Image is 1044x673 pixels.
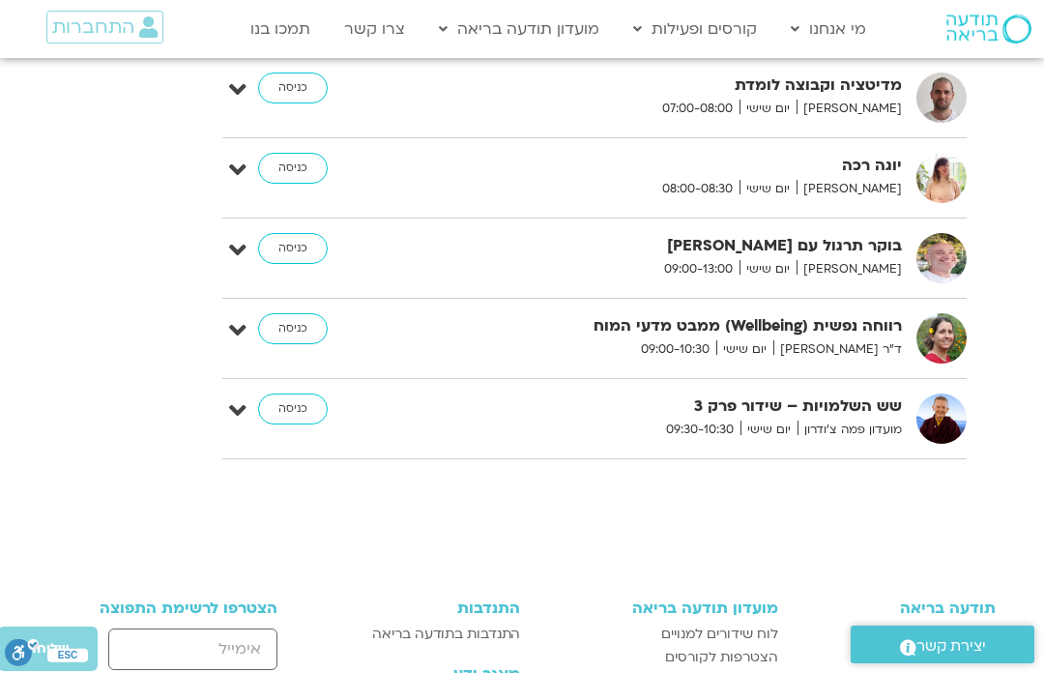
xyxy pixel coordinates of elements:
a: לוח שידורים למנויים [539,623,778,646]
a: כניסה [258,73,328,103]
a: הצטרפות לקורסים [539,646,778,669]
a: קורסים ופעילות [623,11,767,47]
span: 09:00-10:30 [634,339,716,360]
a: מועדון תודעה בריאה [429,11,609,47]
a: מי אנחנו [781,11,876,47]
span: התנדבות בתודעה בריאה [372,623,520,646]
h3: מועדון תודעה בריאה [539,600,778,617]
span: לוח שידורים למנויים [661,623,778,646]
strong: שש השלמויות – שידור פרק 3 [486,394,902,420]
strong: רווחה נפשית (Wellbeing) ממבט מדעי המוח [486,313,902,339]
span: יום שישי [739,179,797,199]
span: יום שישי [739,99,797,119]
a: תמכו בנו [241,11,320,47]
h3: התנדבות [331,600,520,617]
span: הצטרפות לקורסים [665,646,778,669]
span: [PERSON_NAME] [797,259,902,279]
a: כניסה [258,153,328,184]
a: התחברות [46,11,163,44]
span: 07:00-08:00 [655,99,739,119]
h3: תודעה בריאה [797,600,996,617]
span: 09:00-13:00 [657,259,739,279]
span: [PERSON_NAME] [797,99,902,119]
a: התנדבות בתודעה בריאה [331,623,520,646]
a: יצירת קשר [851,626,1034,663]
a: כניסה [258,233,328,264]
a: כניסה [258,313,328,344]
a: כניסה [258,394,328,424]
input: אימייל [108,629,277,670]
span: 09:30-10:30 [659,420,740,440]
a: צור קשר [797,646,996,669]
span: יצירת קשר [916,633,986,659]
span: יום שישי [716,339,773,360]
span: מועדון פמה צ'ודרון [797,420,902,440]
strong: יוגה רכה [486,153,902,179]
span: [PERSON_NAME] [797,179,902,199]
span: שליחה [27,641,69,657]
strong: בוקר תרגול עם [PERSON_NAME] [486,233,902,259]
span: יום שישי [740,420,797,440]
img: תודעה בריאה [946,15,1031,44]
span: 08:00-08:30 [655,179,739,199]
a: מי אנחנו [797,623,996,646]
span: ד"ר [PERSON_NAME] [773,339,902,360]
span: יום שישי [739,259,797,279]
a: צרו קשר [334,11,415,47]
h3: הצטרפו לרשימת התפוצה [48,600,277,617]
strong: מדיטציה וקבוצה לומדת [486,73,902,99]
span: התחברות [52,16,134,38]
